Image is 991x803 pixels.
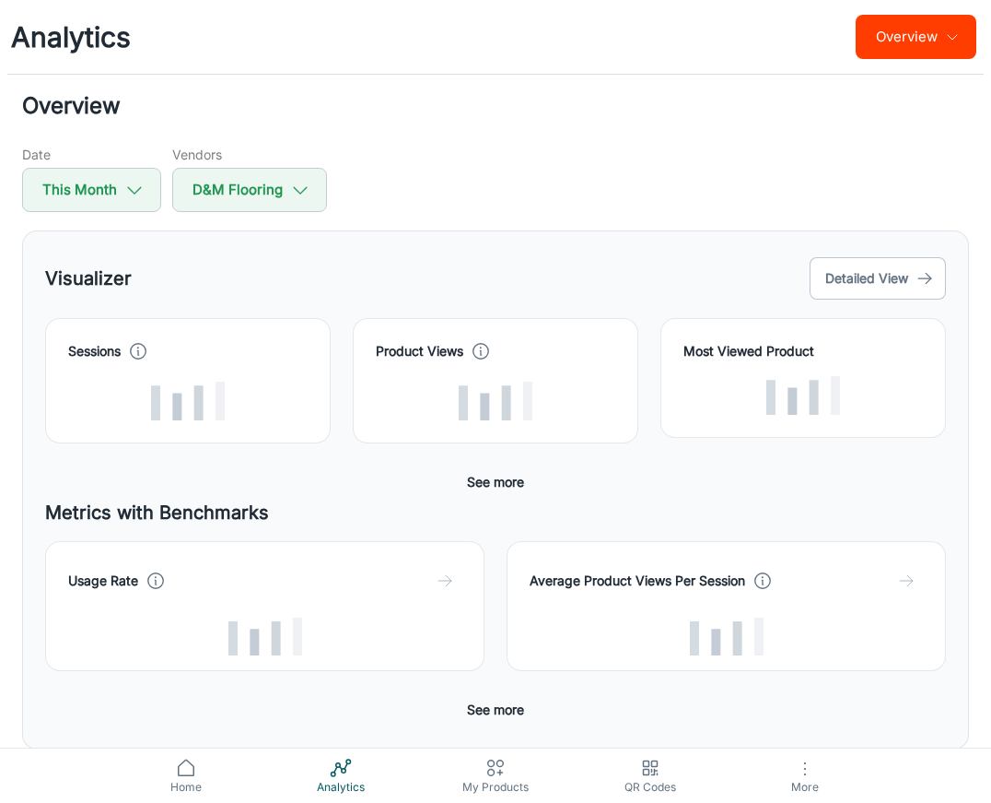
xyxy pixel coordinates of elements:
[690,618,764,656] img: Loading
[109,749,263,803] a: Home
[459,382,532,420] img: Loading
[418,749,573,803] a: My Products
[274,779,407,796] span: Analytics
[376,341,463,361] h4: Product Views
[45,265,132,292] h5: Visualizer
[728,749,882,803] button: More
[683,341,923,361] h4: Most Viewed Product
[68,341,121,361] h4: Sessions
[228,618,302,656] img: Loading
[263,749,418,803] a: Analytics
[810,257,946,300] button: Detailed View
[530,571,745,591] h4: Average Product Views Per Session
[766,376,840,415] img: Loading
[172,145,327,164] h5: Vendors
[45,499,946,526] h5: Metrics with Benchmarks
[584,779,717,796] span: QR Codes
[172,168,327,212] button: D&M Flooring
[460,466,531,499] button: See more
[22,89,969,123] h2: Overview
[739,780,871,794] span: More
[429,779,562,796] span: My Products
[573,749,728,803] a: QR Codes
[68,571,138,591] h4: Usage Rate
[120,779,252,796] span: Home
[22,145,161,164] h5: Date
[11,17,131,58] h1: Analytics
[151,382,225,420] img: Loading
[22,168,161,212] button: This Month
[856,15,976,59] button: Overview
[460,693,531,726] button: See more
